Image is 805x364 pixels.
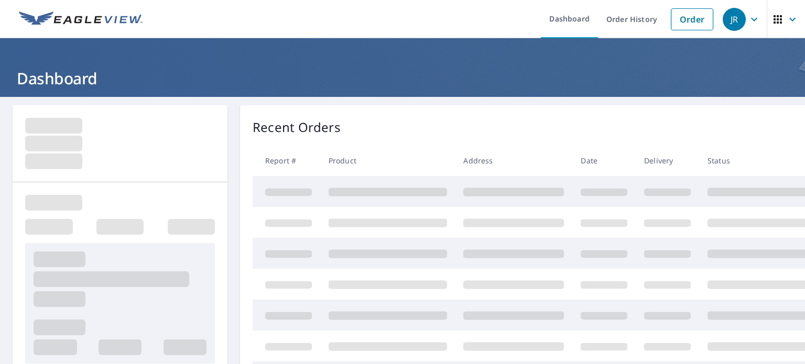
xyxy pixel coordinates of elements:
[572,145,636,176] th: Date
[13,68,792,89] h1: Dashboard
[253,118,341,137] p: Recent Orders
[19,12,143,27] img: EV Logo
[723,8,746,31] div: JR
[455,145,572,176] th: Address
[671,8,713,30] a: Order
[253,145,320,176] th: Report #
[320,145,455,176] th: Product
[636,145,699,176] th: Delivery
